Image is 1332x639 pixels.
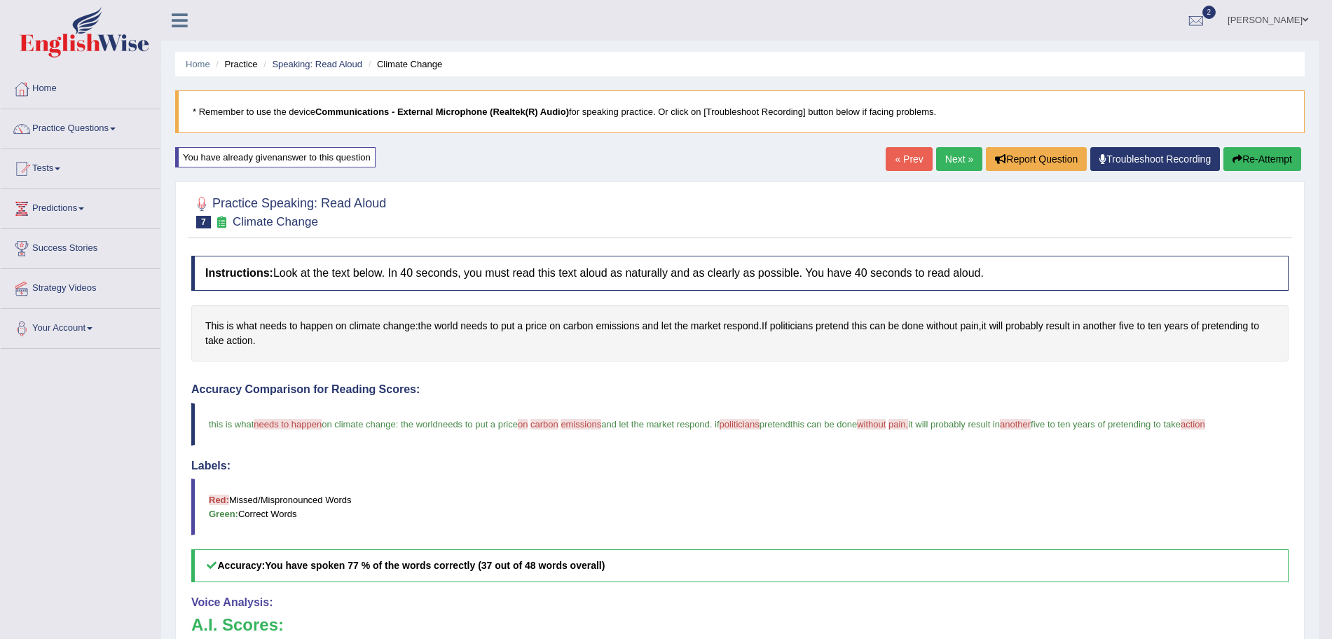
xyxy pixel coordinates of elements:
button: Re-Attempt [1223,147,1301,171]
span: Click to see word definition [1148,319,1161,334]
span: this is what [209,419,254,430]
span: Click to see word definition [418,319,432,334]
span: Click to see word definition [434,319,458,334]
span: Click to see word definition [563,319,593,334]
span: Click to see word definition [1202,319,1248,334]
span: pretend [760,419,790,430]
span: if [715,419,720,430]
span: Click to see word definition [517,319,523,334]
span: pain, [888,419,908,430]
h4: Labels: [191,460,1289,472]
span: . [710,419,713,430]
span: Click to see word definition [675,319,688,334]
span: Click to see word definition [300,319,333,334]
span: Click to see word definition [770,319,813,334]
span: Click to see word definition [460,319,487,334]
span: 2 [1202,6,1216,19]
a: Next » [936,147,982,171]
a: Home [1,69,160,104]
span: it will probably result in [908,419,1000,430]
span: Click to see word definition [1191,319,1200,334]
span: Click to see word definition [1073,319,1080,334]
span: Click to see word definition [1119,319,1134,334]
small: Exam occurring question [214,216,229,229]
blockquote: Missed/Mispronounced Words Correct Words [191,479,1289,535]
a: « Prev [886,147,932,171]
a: Home [186,59,210,69]
span: on climate change [322,419,396,430]
span: needs to put a price [438,419,518,430]
button: Report Question [986,147,1087,171]
span: Click to see word definition [851,319,867,334]
a: Success Stories [1,229,160,264]
span: Click to see word definition [1164,319,1188,334]
span: Click to see word definition [549,319,561,334]
div: You have already given answer to this question [175,147,376,167]
div: : . , . [191,305,1289,362]
span: politicians [720,419,760,430]
h4: Look at the text below. In 40 seconds, you must read this text aloud as naturally and as clearly ... [191,256,1289,291]
span: 7 [196,216,211,228]
b: Instructions: [205,267,273,279]
span: Click to see word definition [724,319,760,334]
span: action [1181,419,1205,430]
span: Click to see word definition [691,319,721,334]
span: five to ten years of pretending to take [1031,419,1181,430]
h4: Voice Analysis: [191,596,1289,609]
span: Click to see word definition [1137,319,1146,334]
span: Click to see word definition [205,334,224,348]
span: Click to see word definition [596,319,639,334]
span: without [857,419,886,430]
span: on [518,419,528,430]
span: Click to see word definition [383,319,416,334]
h5: Accuracy: [191,549,1289,582]
span: Click to see word definition [816,319,849,334]
b: A.I. Scores: [191,615,284,634]
li: Climate Change [365,57,442,71]
span: Click to see word definition [236,319,257,334]
h2: Practice Speaking: Read Aloud [191,193,386,228]
a: Predictions [1,189,160,224]
span: Click to see word definition [888,319,900,334]
span: this can be done [790,419,857,430]
span: and let the market respond [601,419,710,430]
span: Click to see word definition [526,319,547,334]
span: Click to see word definition [501,319,514,334]
a: Troubleshoot Recording [1090,147,1220,171]
b: You have spoken 77 % of the words correctly (37 out of 48 words overall) [265,560,605,571]
span: Click to see word definition [960,319,978,334]
span: Click to see word definition [260,319,287,334]
li: Practice [212,57,257,71]
span: Click to see word definition [989,319,1003,334]
span: Click to see word definition [226,319,233,334]
span: needs to happen [254,419,322,430]
span: Click to see word definition [205,319,224,334]
small: Climate Change [233,215,318,228]
a: Speaking: Read Aloud [272,59,362,69]
b: Communications - External Microphone (Realtek(R) Audio) [315,106,569,117]
span: Click to see word definition [982,319,987,334]
span: another [1000,419,1031,430]
b: Green: [209,509,238,519]
span: Click to see word definition [1251,319,1259,334]
a: Strategy Videos [1,269,160,304]
span: Click to see word definition [226,334,252,348]
span: Click to see word definition [902,319,924,334]
span: carbon [530,419,558,430]
span: Click to see word definition [870,319,886,334]
span: Click to see word definition [289,319,298,334]
a: Tests [1,149,160,184]
span: : [396,419,399,430]
blockquote: * Remember to use the device for speaking practice. Or click on [Troubleshoot Recording] button b... [175,90,1305,133]
span: Click to see word definition [1046,319,1070,334]
span: emissions [561,419,601,430]
span: Click to see word definition [643,319,659,334]
a: Practice Questions [1,109,160,144]
span: Click to see word definition [350,319,380,334]
span: Click to see word definition [661,319,672,334]
span: the world [401,419,438,430]
span: Click to see word definition [926,319,957,334]
a: Your Account [1,309,160,344]
h4: Accuracy Comparison for Reading Scores: [191,383,1289,396]
span: Click to see word definition [490,319,498,334]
